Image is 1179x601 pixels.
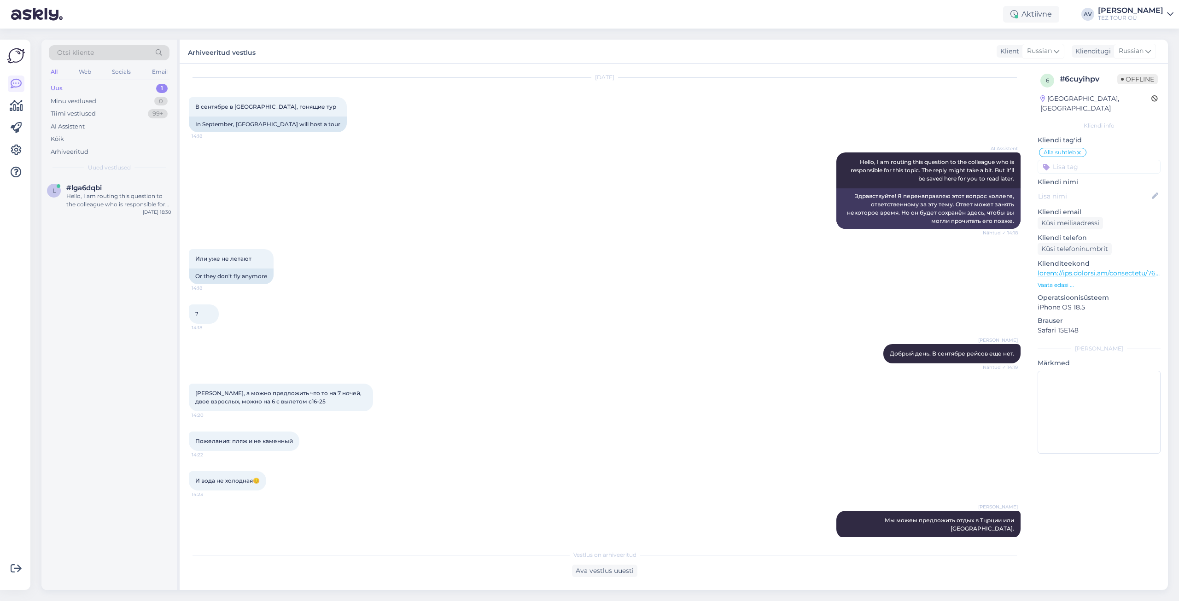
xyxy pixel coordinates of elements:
[1038,160,1161,174] input: Lisa tag
[192,133,226,140] span: 14:18
[573,551,636,559] span: Vestlus on arhiveeritud
[1003,6,1059,23] div: Aktiivne
[1038,259,1161,268] p: Klienditeekond
[1038,293,1161,303] p: Operatsioonisüsteem
[192,285,226,292] span: 14:18
[978,503,1018,510] span: [PERSON_NAME]
[192,491,226,498] span: 14:23
[851,158,1016,182] span: Hello, I am routing this question to the colleague who is responsible for this topic. The reply m...
[997,47,1019,56] div: Klient
[192,324,226,331] span: 14:18
[1072,47,1111,56] div: Klienditugi
[189,73,1021,82] div: [DATE]
[189,268,274,284] div: Or they don't fly anymore
[1038,344,1161,353] div: [PERSON_NAME]
[1038,177,1161,187] p: Kliendi nimi
[1040,94,1151,113] div: [GEOGRAPHIC_DATA], [GEOGRAPHIC_DATA]
[1098,7,1163,14] div: [PERSON_NAME]
[890,350,1014,357] span: Добрый день. В сентябре рейсов еще нет.
[983,364,1018,371] span: Nähtud ✓ 14:19
[885,517,1016,532] span: Мы можем предложить отдых в Тцрции или [GEOGRAPHIC_DATA].
[1060,74,1117,85] div: # 6cuyihpv
[1119,46,1144,56] span: Russian
[51,122,85,131] div: AI Assistent
[1038,135,1161,145] p: Kliendi tag'id
[110,66,133,78] div: Socials
[195,477,260,484] span: И вода не холодная😊
[1044,150,1076,155] span: Alla suhtleb
[978,337,1018,344] span: [PERSON_NAME]
[51,134,64,144] div: Kõik
[1038,122,1161,130] div: Kliendi info
[49,66,59,78] div: All
[88,163,131,172] span: Uued vestlused
[1027,46,1052,56] span: Russian
[143,209,171,216] div: [DATE] 18:30
[154,97,168,106] div: 0
[195,255,251,262] span: Или уже не летают
[195,103,336,110] span: В сентябре в [GEOGRAPHIC_DATA], гонящие тур
[51,147,88,157] div: Arhiveeritud
[572,565,637,577] div: Ava vestlus uuesti
[1038,233,1161,243] p: Kliendi telefon
[7,47,25,64] img: Askly Logo
[983,145,1018,152] span: AI Assistent
[192,451,226,458] span: 14:22
[1038,316,1161,326] p: Brauser
[1098,7,1173,22] a: [PERSON_NAME]TEZ TOUR OÜ
[1038,303,1161,312] p: iPhone OS 18.5
[836,188,1021,229] div: Здравствуйте! Я перенаправляю этот вопрос коллеге, ответственному за эту тему. Ответ может занять...
[51,97,96,106] div: Minu vestlused
[51,84,63,93] div: Uus
[983,229,1018,236] span: Nähtud ✓ 14:18
[192,412,226,419] span: 14:20
[1038,191,1150,201] input: Lisa nimi
[148,109,168,118] div: 99+
[1117,74,1158,84] span: Offline
[1038,207,1161,217] p: Kliendi email
[195,310,198,317] span: ?
[1038,281,1161,289] p: Vaata edasi ...
[66,192,171,209] div: Hello, I am routing this question to the colleague who is responsible for this topic. The reply m...
[1046,77,1049,84] span: 6
[1081,8,1094,21] div: AV
[195,390,363,405] span: [PERSON_NAME], а можно предложить что то на 7 ночей, двое взрослых, можно на 6 с вылетом с16-25
[1098,14,1163,22] div: TEZ TOUR OÜ
[66,184,102,192] span: #lga6dqbi
[156,84,168,93] div: 1
[1038,326,1161,335] p: Safari 15E148
[189,117,347,132] div: In September, [GEOGRAPHIC_DATA] will host a tour
[1038,358,1161,368] p: Märkmed
[195,438,293,444] span: Пожелания: пляж и не каменный
[188,45,256,58] label: Arhiveeritud vestlus
[77,66,93,78] div: Web
[150,66,169,78] div: Email
[1038,243,1112,255] div: Küsi telefoninumbrit
[57,48,94,58] span: Otsi kliente
[53,187,56,194] span: l
[51,109,96,118] div: Tiimi vestlused
[1038,217,1103,229] div: Küsi meiliaadressi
